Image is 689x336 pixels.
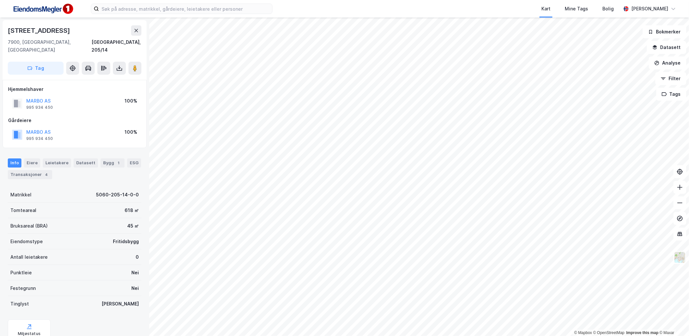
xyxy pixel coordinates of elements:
div: 5060-205-14-0-0 [96,191,139,199]
div: Tinglyst [10,300,29,308]
div: 45 ㎡ [127,222,139,230]
div: Datasett [74,158,98,168]
div: Eiendomstype [10,238,43,245]
button: Tag [8,62,64,75]
div: 4 [43,171,50,178]
div: Eiere [24,158,40,168]
div: [GEOGRAPHIC_DATA], 205/14 [91,38,141,54]
div: Hjemmelshaver [8,85,141,93]
div: Leietakere [43,158,71,168]
div: Mine Tags [565,5,588,13]
div: Antall leietakere [10,253,48,261]
button: Analyse [649,56,686,69]
img: Z [674,251,686,264]
input: Søk på adresse, matrikkel, gårdeiere, leietakere eller personer [99,4,272,14]
div: 1 [115,160,122,166]
div: 100% [125,97,137,105]
div: Info [8,158,21,168]
div: Kart [541,5,550,13]
div: [PERSON_NAME] [631,5,668,13]
img: F4PB6Px+NJ5v8B7XTbfpPpyloAAAAASUVORK5CYII= [10,2,75,16]
div: Nei [131,269,139,277]
div: Nei [131,284,139,292]
div: Kontrollprogram for chat [657,305,689,336]
button: Datasett [647,41,686,54]
div: [STREET_ADDRESS] [8,25,71,36]
div: Punktleie [10,269,32,277]
div: Festegrunn [10,284,36,292]
div: 7900, [GEOGRAPHIC_DATA], [GEOGRAPHIC_DATA] [8,38,91,54]
div: 995 934 450 [26,136,53,141]
div: Tomteareal [10,206,36,214]
div: 995 934 450 [26,105,53,110]
div: Transaksjoner [8,170,52,179]
iframe: Chat Widget [657,305,689,336]
div: [PERSON_NAME] [102,300,139,308]
a: OpenStreetMap [593,330,625,335]
div: 100% [125,128,137,136]
div: Matrikkel [10,191,31,199]
div: Bygg [101,158,125,168]
button: Bokmerker [643,25,686,38]
div: Bruksareal (BRA) [10,222,48,230]
a: Improve this map [626,330,659,335]
div: 0 [136,253,139,261]
div: Bolig [602,5,614,13]
a: Mapbox [574,330,592,335]
button: Filter [655,72,686,85]
div: 618 ㎡ [125,206,139,214]
div: Gårdeiere [8,117,141,124]
div: ESG [127,158,141,168]
div: Fritidsbygg [113,238,139,245]
button: Tags [656,88,686,101]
